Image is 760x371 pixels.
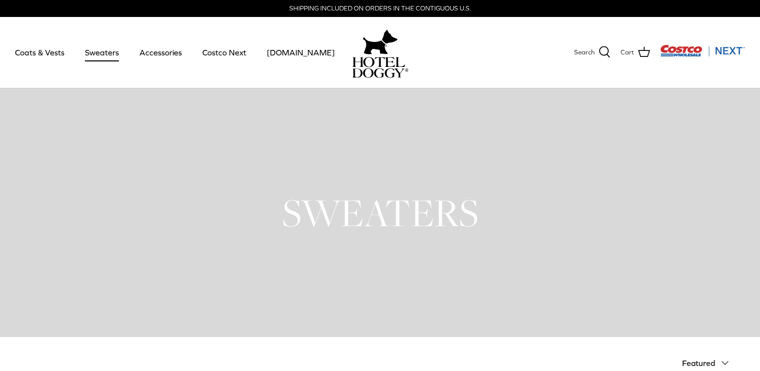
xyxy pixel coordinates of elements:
[258,35,344,69] a: [DOMAIN_NAME]
[25,188,735,237] h1: SWEATERS
[363,27,398,57] img: hoteldoggy.com
[6,35,73,69] a: Coats & Vests
[130,35,191,69] a: Accessories
[352,57,408,78] img: hoteldoggycom
[574,47,595,58] span: Search
[660,44,745,57] img: Costco Next
[682,359,715,368] span: Featured
[574,46,611,59] a: Search
[193,35,255,69] a: Costco Next
[621,46,650,59] a: Cart
[352,27,408,78] a: hoteldoggy.com hoteldoggycom
[76,35,128,69] a: Sweaters
[621,47,634,58] span: Cart
[660,51,745,58] a: Visit Costco Next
